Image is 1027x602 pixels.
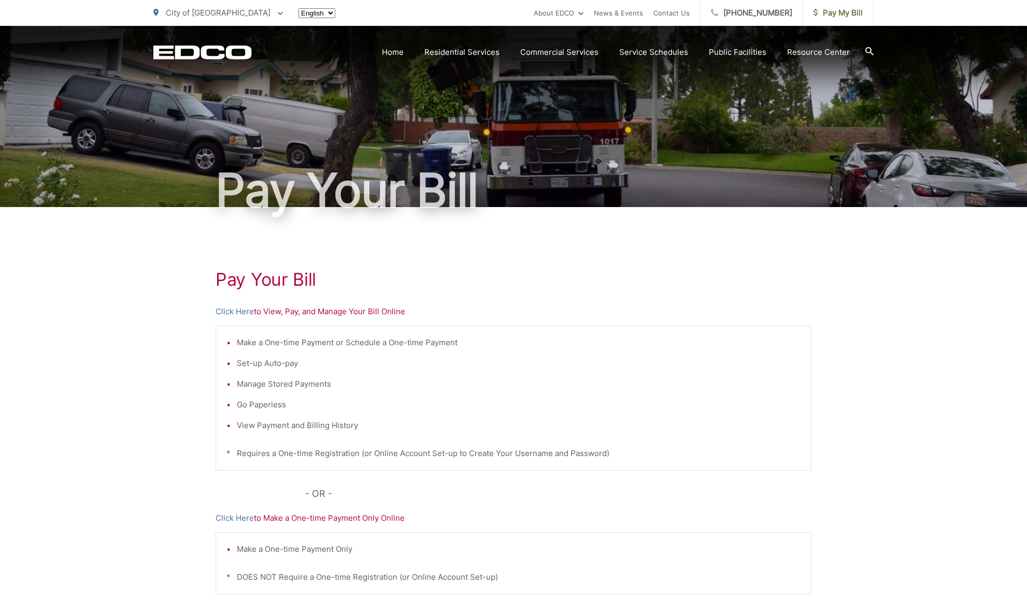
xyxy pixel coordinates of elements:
a: Resource Center [787,46,850,58]
h1: Pay Your Bill [216,269,811,290]
a: Click Here [216,512,254,524]
a: Residential Services [424,46,500,58]
select: Select a language [298,8,335,18]
p: - OR - [305,486,812,502]
h1: Pay Your Bill [153,165,874,216]
li: View Payment and Billing History [237,419,801,432]
li: Go Paperless [237,399,801,411]
a: Commercial Services [520,46,598,58]
a: Home [382,46,404,58]
a: Click Here [216,305,254,318]
li: Make a One-time Payment Only [237,543,801,555]
span: City of [GEOGRAPHIC_DATA] [166,8,270,18]
li: Make a One-time Payment or Schedule a One-time Payment [237,336,801,349]
span: Pay My Bill [814,7,863,19]
li: Set-up Auto-pay [237,357,801,370]
li: Manage Stored Payments [237,378,801,390]
a: News & Events [594,7,643,19]
p: * Requires a One-time Registration (or Online Account Set-up to Create Your Username and Password) [226,447,801,460]
a: Public Facilities [709,46,766,58]
a: About EDCO [534,7,583,19]
a: Contact Us [653,7,690,19]
a: Service Schedules [619,46,688,58]
p: * DOES NOT Require a One-time Registration (or Online Account Set-up) [226,571,801,583]
p: to Make a One-time Payment Only Online [216,512,811,524]
a: EDCD logo. Return to the homepage. [153,45,252,60]
p: to View, Pay, and Manage Your Bill Online [216,305,811,318]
